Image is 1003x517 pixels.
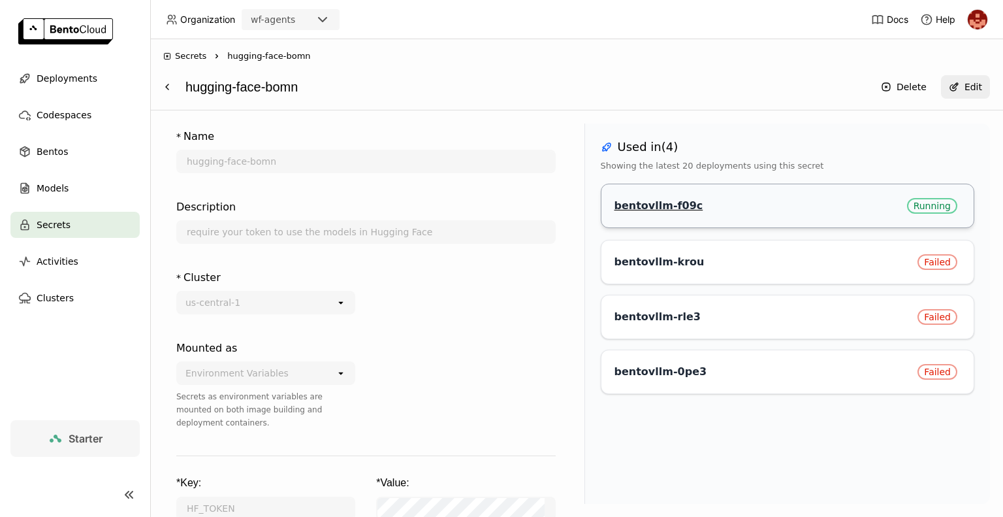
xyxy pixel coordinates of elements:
span: Codespaces [37,107,91,123]
div: wf-agents [251,13,295,26]
div: Mounted as [176,341,237,356]
a: Models [10,175,140,201]
a: Docs [871,13,908,26]
span: Failed [924,367,951,377]
span: hugging-face-bomn [227,50,310,63]
svg: open [336,297,346,308]
span: Clusters [37,290,74,306]
div: Used in ( 4 ) [618,139,678,155]
span: Docs [887,14,908,25]
a: bentovllm-rle3 [614,310,701,324]
span: Models [37,180,69,196]
input: Selected Environment Variables. [290,367,291,380]
a: bentovllm-f09c [614,199,703,212]
div: Delete [897,82,927,92]
nav: Breadcrumbs navigation [163,50,990,63]
div: Secrets as environment variables are mounted on both image building and deployment containers. [176,390,355,429]
div: Cluster [183,270,221,286]
input: Selected wf-agents. [296,14,298,27]
a: Secrets [10,212,140,238]
div: * Value: [376,476,555,490]
a: Bentos [10,139,140,165]
span: Activities [37,254,78,269]
div: Edit [964,82,982,92]
span: Organization [180,14,235,25]
div: us-central-1 [185,296,240,309]
div: Help [920,13,955,26]
button: Edit [941,75,990,99]
span: Bentos [37,144,68,159]
div: Environment Variables [185,367,289,380]
span: Secrets [175,50,206,63]
a: bentovllm-krou [614,256,705,269]
button: Delete [873,75,934,99]
span: Deployments [37,71,97,86]
p: Showing the latest 20 deployments using this secret [601,160,975,172]
img: prasanth nandanuru [968,10,987,29]
span: Secrets [37,217,71,233]
span: Help [936,14,955,25]
a: Clusters [10,285,140,311]
a: Codespaces [10,102,140,128]
span: Failed [924,312,951,322]
a: Starter [10,420,140,457]
span: Running [914,201,951,211]
span: Failed [924,257,951,267]
div: Secrets [163,50,206,63]
div: * Key: [176,476,355,490]
div: hugging-face-bomn [185,75,867,99]
img: logo [18,18,113,44]
a: Deployments [10,65,140,92]
svg: Right [212,51,222,61]
a: Activities [10,248,140,275]
svg: open [336,368,346,378]
div: Description [176,199,236,215]
div: Name [183,129,214,144]
input: Selected us-central-1. [242,296,243,309]
a: bentovllm-0pe3 [614,365,707,378]
span: Starter [69,432,103,445]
